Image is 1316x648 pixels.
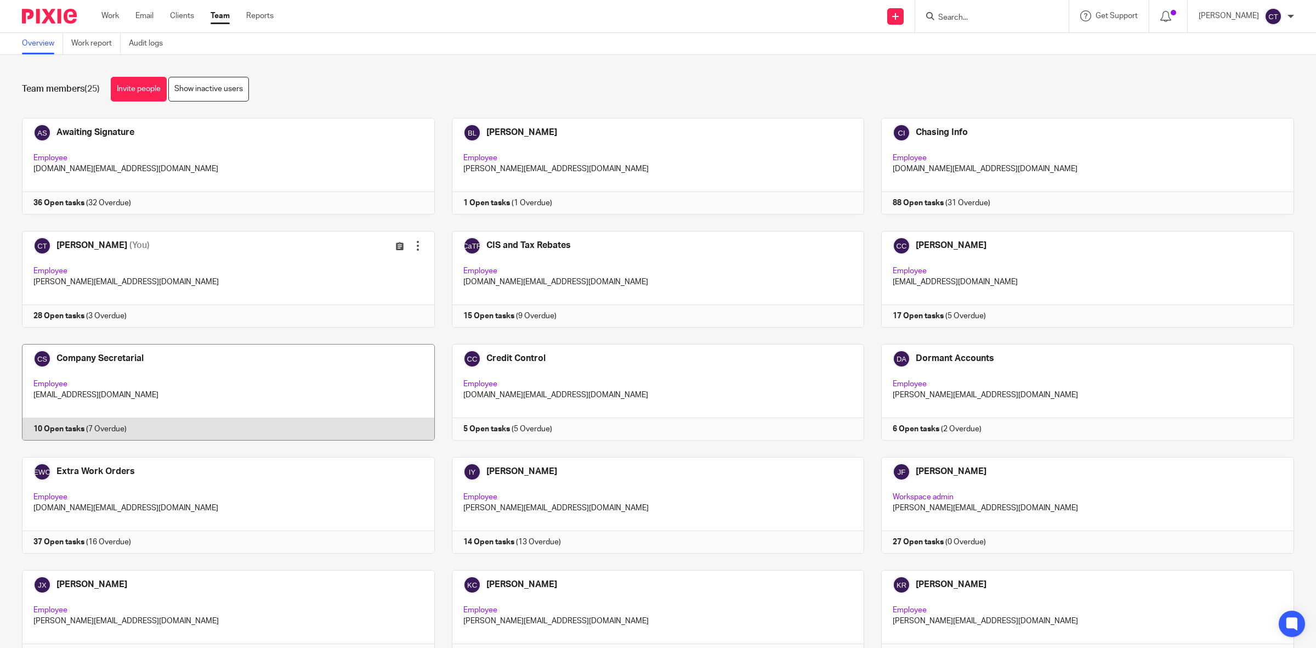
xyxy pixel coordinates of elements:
a: Email [135,10,154,21]
a: Reports [246,10,274,21]
img: Pixie [22,9,77,24]
a: Team [211,10,230,21]
p: [PERSON_NAME] [1199,10,1259,21]
span: (25) [84,84,100,93]
a: Clients [170,10,194,21]
h1: Team members [22,83,100,95]
a: Overview [22,33,63,54]
input: Search [937,13,1036,23]
span: Get Support [1096,12,1138,20]
a: Work [101,10,119,21]
a: Invite people [111,77,167,102]
a: Work report [71,33,121,54]
a: Show inactive users [168,77,249,102]
img: svg%3E [1264,8,1282,25]
a: Audit logs [129,33,171,54]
